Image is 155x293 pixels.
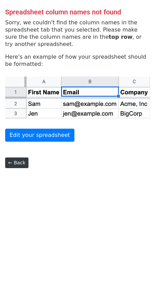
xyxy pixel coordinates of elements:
[121,260,155,293] iframe: Chat Widget
[109,34,132,40] strong: top row
[5,8,150,16] h4: Spreadsheet column names not found
[5,19,150,48] p: Sorry, we couldn't find the column names in the spreadsheet tab that you selected. Please make su...
[5,157,28,168] a: ← Back
[5,129,74,142] a: Edit your spreadsheet
[121,260,155,293] div: Widget chat
[5,53,150,68] p: Here's an example of how your spreadsheet should be formatted:
[5,77,150,119] img: google_sheets_email_column-fe0440d1484b1afe603fdd0efe349d91248b687ca341fa437c667602712cb9b1.png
